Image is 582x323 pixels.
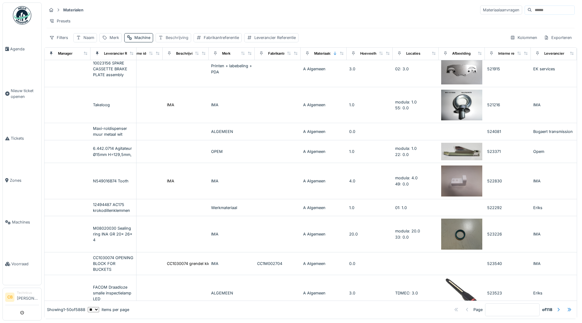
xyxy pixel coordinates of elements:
[395,100,417,104] span: modula: 1.0
[211,63,252,75] div: Printen + labebeling + PDA
[395,146,417,151] span: modula: 1.0
[533,103,541,107] span: IMA
[119,205,160,211] div: 522292
[349,149,390,154] div: 1.0
[314,51,345,56] div: Materiaalcategorie
[395,106,409,110] span: 55: 0.0
[507,33,540,42] div: Kolommen
[533,232,541,236] span: IMA
[3,201,41,243] a: Machines
[3,118,41,159] a: Tickets
[58,51,72,56] div: Manager
[480,6,522,14] div: Materiaalaanvragen
[211,178,252,184] div: IMA
[3,70,41,118] a: Nieuw ticket openen
[119,66,160,72] div: 521915
[349,205,390,211] div: 1.0
[13,6,31,25] img: Badge_color-CXgf-gQk.svg
[268,51,300,56] div: Fabrikantreferentie
[349,261,390,267] div: 0.0
[349,66,390,72] div: 3.0
[452,51,471,56] div: Afbeelding
[487,66,528,72] div: 521915
[204,35,239,41] div: Fabrikantreferentie
[533,205,542,210] span: Eriks
[166,35,188,41] div: Beschrijving
[498,51,517,56] div: Interne ref.
[11,261,39,267] span: Voorraad
[83,35,94,41] div: Naam
[533,149,544,154] span: Opem
[119,231,160,237] div: 523226
[303,231,344,237] div: A Algemeen
[211,129,252,134] div: ALGEMEEN
[93,285,131,301] span: FACOM Draadloze smalle inspectielamp LED
[211,205,252,211] div: Werkmateriaal
[119,290,160,296] div: 523523
[93,103,110,107] span: Takeloog
[211,290,252,296] div: ALGEMEEN
[3,28,41,70] a: Agenda
[533,129,573,134] span: Bogaert transmission
[61,7,86,13] strong: Materialen
[211,102,252,108] div: IMA
[93,61,127,77] span: 10023156 SPARE CASSETTE BRAKE PLATE assembly
[487,205,528,211] div: 522292
[104,51,142,56] div: Leverancier Referentie
[93,179,129,183] span: N549016B74 Tooth
[441,143,482,161] img: Doseur roerder L78
[211,231,252,237] div: IMA
[544,51,564,56] div: Leverancier
[360,51,382,56] div: Hoeveelheid
[395,67,409,71] span: 02: 3.0
[119,178,160,184] div: 522830
[211,149,252,154] div: OPEM
[533,261,541,266] span: IMA
[119,129,160,134] div: 524081
[349,129,390,134] div: 0.0
[93,126,127,137] span: Maxi-roldispenser muur metaal wit
[47,307,85,313] div: Showing 1 - 50 of 5888
[303,261,344,267] div: A Algemeen
[10,46,39,52] span: Agenda
[441,165,482,197] img: Tand IMA
[12,219,39,225] span: Machines
[303,205,344,211] div: A Algemeen
[487,129,528,134] div: 524081
[395,152,409,157] span: 22: 0.0
[93,255,133,272] span: CC1030074 OPENING BLOCK FOR BUCKETS
[134,35,150,41] div: Machine
[395,235,409,239] span: 33: 0.0
[303,66,344,72] div: A Algemeen
[349,290,390,296] div: 3.0
[395,291,418,295] span: TDMEC: 3.0
[176,51,197,56] div: Beschrijving
[487,178,528,184] div: 522830
[473,307,483,313] div: Page
[406,51,420,56] div: Locaties
[88,307,129,313] div: items per page
[211,261,252,267] div: IMA
[395,229,420,233] span: modula: 20.0
[93,226,132,242] span: M08020030 Sealing ring INA GR 20x 26x 4
[11,135,39,141] span: Tickets
[487,102,528,108] div: 521216
[17,290,39,295] div: Technicus
[303,129,344,134] div: A Algemeen
[167,178,174,184] div: IMA
[349,178,390,184] div: 4.0
[441,90,482,121] img: Bout IMA
[119,149,160,154] div: 523371
[222,51,230,56] div: Merk
[395,176,418,180] span: modula: 4.0
[303,102,344,108] div: A Algemeen
[395,182,409,186] span: 49: 0.0
[533,67,555,71] span: EK services
[3,159,41,201] a: Zones
[93,202,130,213] span: 12494487 AC175 krokodillenklemmen
[47,33,71,42] div: Filters
[93,146,132,157] span: 6.442.0714 Agitateur Ø15mm H=129,5mm,
[395,205,407,210] span: 01: 1.0
[10,177,39,183] span: Zones
[441,53,482,84] img: Remplaat voor SD5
